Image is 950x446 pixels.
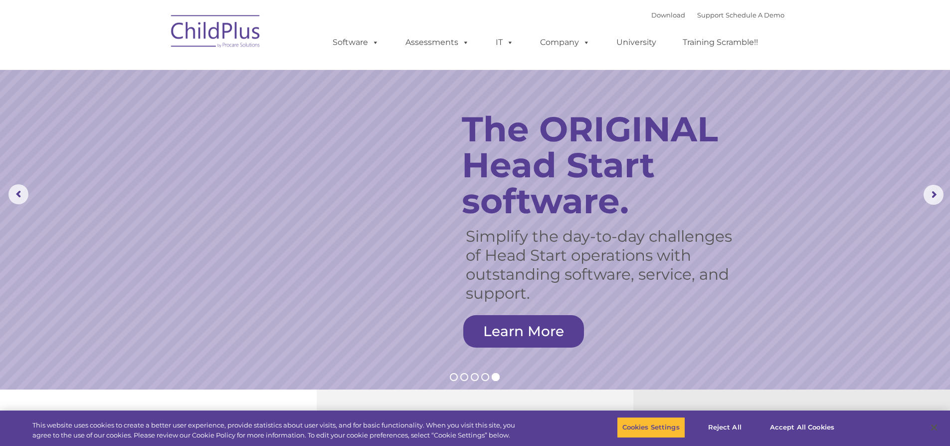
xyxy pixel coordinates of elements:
a: Assessments [395,32,479,52]
font: | [651,11,784,19]
a: Software [323,32,389,52]
a: University [606,32,666,52]
a: Learn More [463,315,584,348]
span: Last name [139,66,169,73]
img: ChildPlus by Procare Solutions [166,8,266,58]
span: Phone number [139,107,181,114]
button: Accept All Cookies [764,417,840,438]
button: Cookies Settings [617,417,685,438]
a: Training Scramble!! [673,32,768,52]
a: IT [486,32,524,52]
a: Company [530,32,600,52]
rs-layer: Simplify the day-to-day challenges of Head Start operations with outstanding software, service, a... [466,227,744,303]
button: Close [923,417,945,439]
a: Schedule A Demo [726,11,784,19]
a: Download [651,11,685,19]
button: Reject All [694,417,756,438]
a: Support [697,11,724,19]
rs-layer: The ORIGINAL Head Start software. [462,111,759,219]
div: This website uses cookies to create a better user experience, provide statistics about user visit... [32,421,523,440]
